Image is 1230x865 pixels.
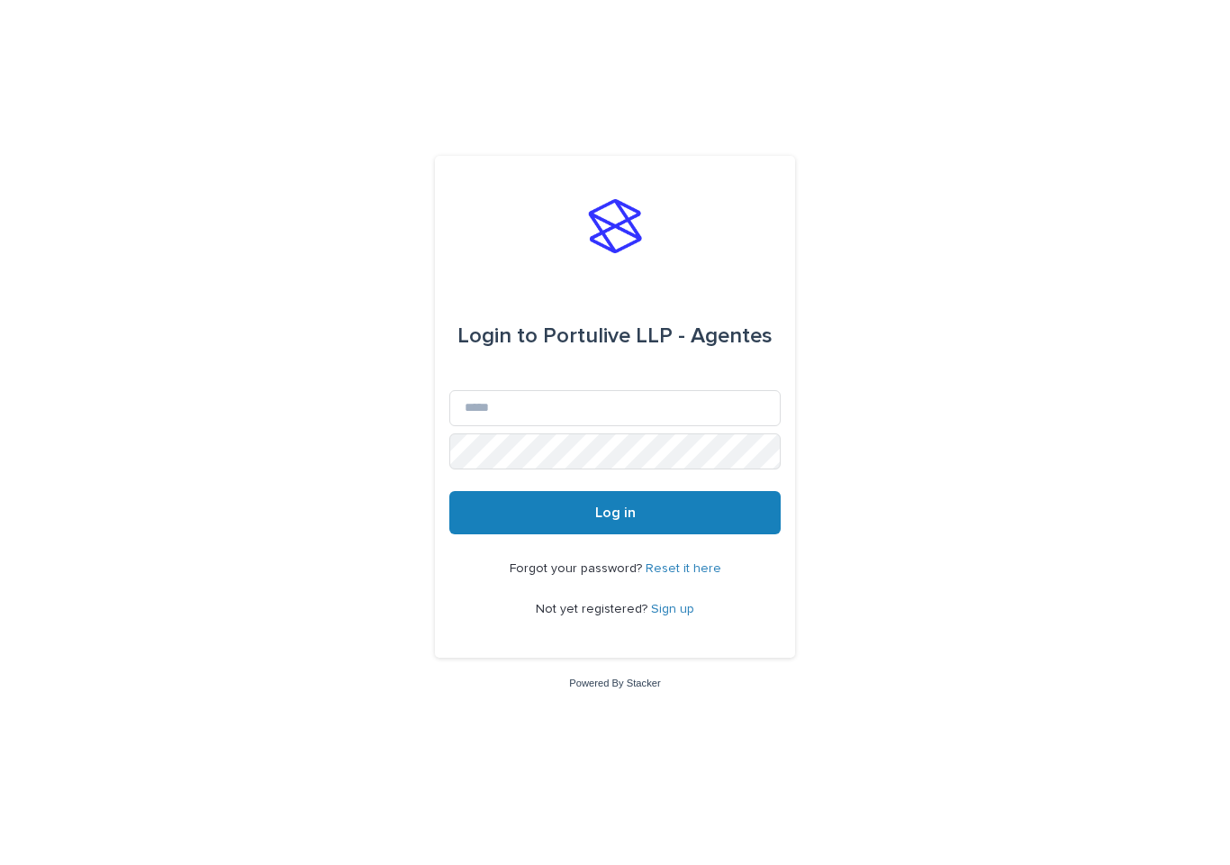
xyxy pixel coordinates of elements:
span: Not yet registered? [536,603,651,615]
a: Reset it here [646,562,721,575]
img: stacker-logo-s-only.png [588,199,642,253]
button: Log in [449,491,781,534]
div: Portulive LLP - Agentes [457,311,773,361]
a: Sign up [651,603,694,615]
span: Forgot your password? [510,562,646,575]
span: Log in [595,505,636,520]
span: Login to [457,325,538,347]
a: Powered By Stacker [569,678,660,688]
